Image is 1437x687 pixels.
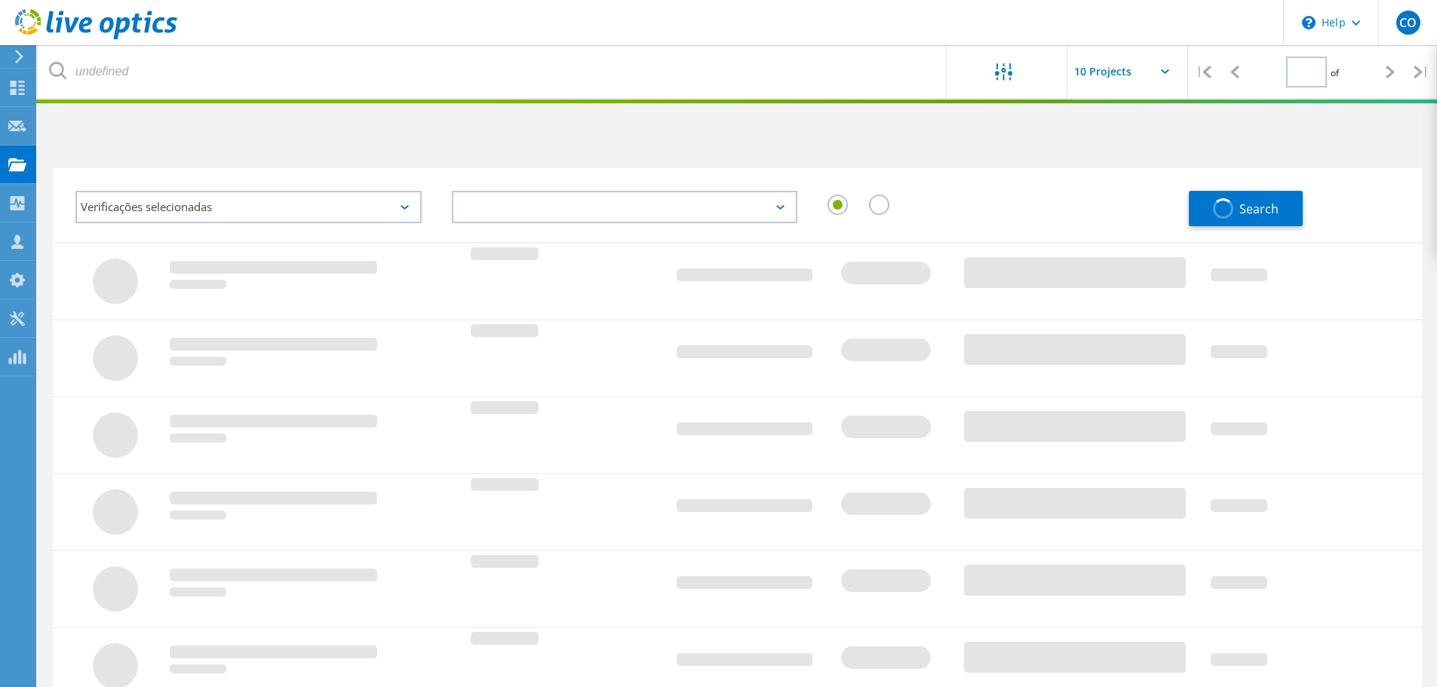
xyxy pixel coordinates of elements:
[1189,191,1303,226] button: Search
[1331,66,1339,79] span: of
[75,191,422,223] div: Verificações selecionadas
[38,45,947,98] input: undefined
[1406,45,1437,99] div: |
[15,32,177,42] a: Live Optics Dashboard
[1188,45,1219,99] div: |
[1302,16,1316,29] svg: \n
[1399,17,1417,29] span: CO
[1239,201,1279,217] span: Search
